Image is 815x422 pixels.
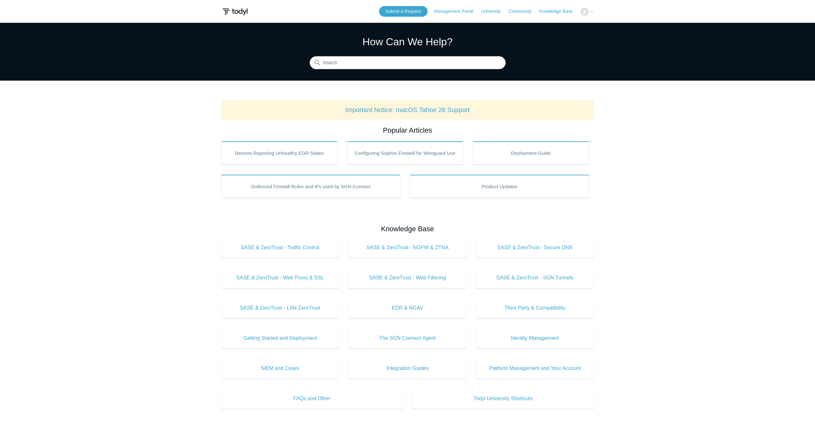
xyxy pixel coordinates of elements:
span: SASE & ZeroTrust - NGFW & ZTNA [358,244,457,251]
a: Knowledge Base [539,8,579,15]
span: SASE & ZeroTrust - Web Proxy & SSL [231,274,330,282]
span: The SGN Connect Agent [358,334,457,342]
a: Todyl University Shortcuts [412,388,594,409]
a: Important Notice: macOS Tahoe 26 Support [345,106,470,113]
h1: How Can We Help? [310,34,506,49]
a: Configuring Sophos Firewall for Wireguard Use [347,141,463,164]
span: Getting Started and Deployment [231,334,330,342]
a: Getting Started and Deployment [221,328,339,348]
a: Outbound Firewall Rules and IPs used by SGN Connect [221,175,401,198]
span: EDR & NGAV [358,304,457,312]
img: Todyl Support Center Help Center home page [221,6,249,18]
a: EDR & NGAV [349,298,466,318]
a: Devices Reporting Unhealthy EDR States [221,141,338,164]
a: SIEM and Cases [221,358,339,379]
input: Search [310,57,506,69]
span: SASE & ZeroTrust - Traffic Control [231,244,330,251]
span: Todyl University Shortcuts [422,395,584,402]
span: SASE & ZeroTrust - Web Filtering [358,274,457,282]
a: Submit a Request [379,6,428,17]
a: University [481,8,507,15]
span: Identity Management [486,334,584,342]
a: Identity Management [476,328,594,348]
a: Community [509,8,538,15]
a: Management Portal [434,8,480,15]
a: Third Party & Compatibility [476,298,594,318]
a: The SGN Connect Agent [349,328,466,348]
span: SIEM and Cases [231,365,330,372]
a: Deployment Guide [473,141,589,164]
a: SASE & ZeroTrust - NGFW & ZTNA [349,237,466,258]
span: Platform Management and Your Account [486,365,584,372]
span: SASE & ZeroTrust - LAN ZeroTrust [231,304,330,312]
a: Integration Guides [349,358,466,379]
a: FAQs and Other [221,388,403,409]
a: SASE & ZeroTrust - SGN Tunnels [476,268,594,288]
span: FAQs and Other [231,395,393,402]
a: SASE & ZeroTrust - Web Proxy & SSL [221,268,339,288]
span: Integration Guides [358,365,457,372]
span: SASE & ZeroTrust - Secure DNS [486,244,584,251]
a: SASE & ZeroTrust - Secure DNS [476,237,594,258]
a: SASE & ZeroTrust - Traffic Control [221,237,339,258]
h2: Popular Articles [221,125,594,136]
a: Platform Management and Your Account [476,358,594,379]
a: Product Updates [410,175,589,198]
a: SASE & ZeroTrust - Web Filtering [349,268,466,288]
span: Third Party & Compatibility [486,304,584,312]
a: SASE & ZeroTrust - LAN ZeroTrust [221,298,339,318]
h2: Knowledge Base [221,224,594,234]
span: SASE & ZeroTrust - SGN Tunnels [486,274,584,282]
